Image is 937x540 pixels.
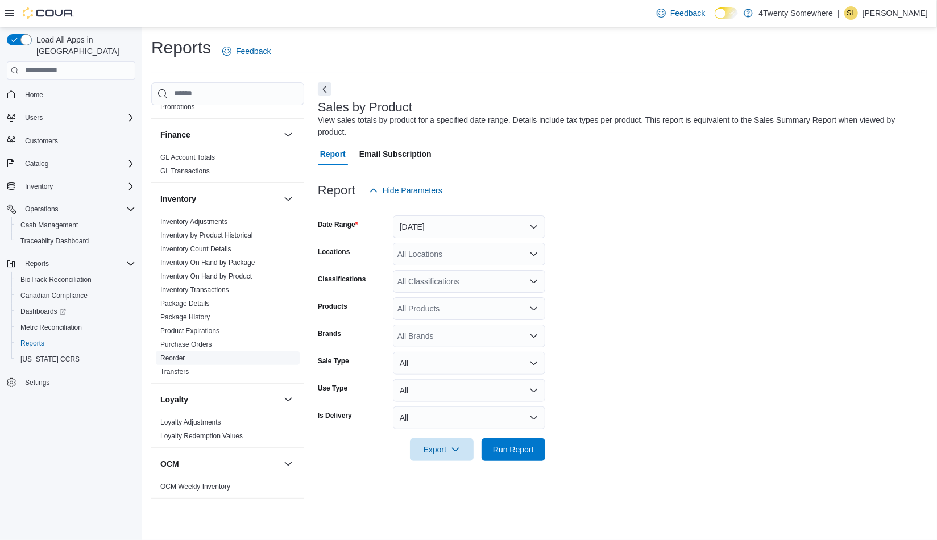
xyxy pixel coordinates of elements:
span: Washington CCRS [16,352,135,366]
h3: Inventory [160,193,196,205]
button: Next [318,82,331,96]
span: Hide Parameters [383,185,442,196]
nav: Complex example [7,82,135,421]
h3: Sales by Product [318,101,412,114]
label: Use Type [318,384,347,393]
button: Inventory [281,192,295,206]
div: Finance [151,151,304,182]
h3: Finance [160,129,190,140]
label: Sale Type [318,356,349,365]
a: Package Details [160,300,210,308]
span: Promotions [160,102,195,111]
button: Loyalty [160,394,279,405]
span: Inventory On Hand by Package [160,258,255,267]
a: Inventory On Hand by Package [160,259,255,267]
span: Inventory by Product Historical [160,231,253,240]
span: Catalog [25,159,48,168]
span: Customers [20,134,135,148]
button: All [393,379,545,402]
a: Loyalty Adjustments [160,418,221,426]
button: Customers [2,132,140,149]
span: Customers [25,136,58,146]
a: Settings [20,376,54,389]
button: OCM [281,457,295,471]
button: Pricing [160,509,279,520]
span: Product Expirations [160,326,219,335]
button: Reports [2,256,140,272]
a: BioTrack Reconciliation [16,273,96,286]
span: GL Transactions [160,167,210,176]
label: Date Range [318,220,358,229]
p: | [838,6,840,20]
span: Reports [20,339,44,348]
a: Purchase Orders [160,340,212,348]
p: [PERSON_NAME] [863,6,928,20]
label: Is Delivery [318,411,352,420]
button: Users [2,110,140,126]
span: Email Subscription [359,143,432,165]
span: [US_STATE] CCRS [20,355,80,364]
button: All [393,406,545,429]
button: [DATE] [393,215,545,238]
div: OCM [151,480,304,498]
span: BioTrack Reconciliation [16,273,135,286]
a: Inventory Transactions [160,286,229,294]
span: Run Report [493,444,534,455]
a: Feedback [218,40,275,63]
a: Inventory On Hand by Product [160,272,252,280]
button: Traceabilty Dashboard [11,233,140,249]
a: Package History [160,313,210,321]
a: Product Expirations [160,327,219,335]
h1: Reports [151,36,211,59]
span: Traceabilty Dashboard [20,236,89,246]
button: Cash Management [11,217,140,233]
button: Inventory [20,180,57,193]
a: Inventory Adjustments [160,218,227,226]
button: Users [20,111,47,124]
span: Settings [25,378,49,387]
h3: Loyalty [160,394,188,405]
div: View sales totals by product for a specified date range. Details include tax types per product. T... [318,114,922,138]
button: All [393,352,545,375]
span: Package History [160,313,210,322]
a: Loyalty Redemption Values [160,432,243,440]
label: Classifications [318,275,366,284]
h3: OCM [160,458,179,470]
a: Traceabilty Dashboard [16,234,93,248]
span: Canadian Compliance [16,289,135,302]
span: Feedback [670,7,705,19]
button: Operations [2,201,140,217]
button: Metrc Reconciliation [11,319,140,335]
span: Cash Management [16,218,135,232]
span: Metrc Reconciliation [20,323,82,332]
button: Hide Parameters [364,179,447,202]
a: GL Transactions [160,167,210,175]
button: Pricing [281,508,295,521]
button: BioTrack Reconciliation [11,272,140,288]
span: Reports [25,259,49,268]
span: Reorder [160,354,185,363]
button: Home [2,86,140,103]
a: Reports [16,337,49,350]
span: Inventory On Hand by Product [160,272,252,281]
div: Loyalty [151,416,304,447]
span: Reports [16,337,135,350]
button: Open list of options [529,304,538,313]
span: Loyalty Adjustments [160,418,221,427]
span: GL Account Totals [160,153,215,162]
span: Traceabilty Dashboard [16,234,135,248]
a: Home [20,88,48,102]
div: Steven Losefsky [844,6,858,20]
label: Brands [318,329,341,338]
button: Reports [20,257,53,271]
a: Promotions [160,103,195,111]
span: Metrc Reconciliation [16,321,135,334]
span: Inventory [20,180,135,193]
span: Settings [20,375,135,389]
a: OCM Weekly Inventory [160,483,230,491]
span: Reports [20,257,135,271]
span: Inventory Adjustments [160,217,227,226]
span: Cash Management [20,221,78,230]
button: Inventory [160,193,279,205]
span: Canadian Compliance [20,291,88,300]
